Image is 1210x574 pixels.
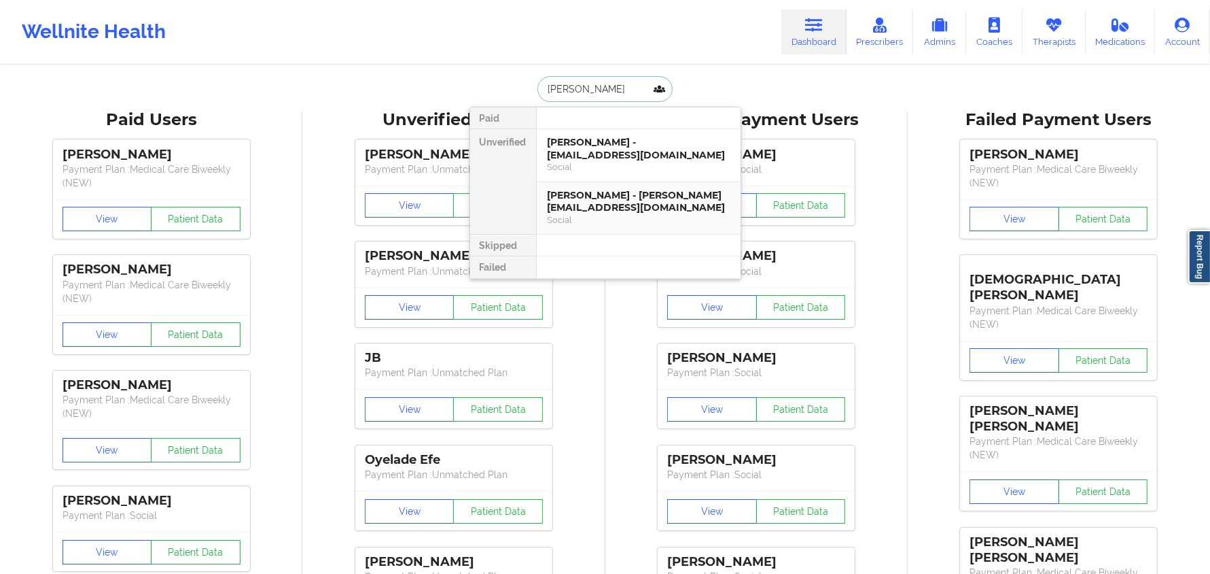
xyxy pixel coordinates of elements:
button: View [969,479,1059,504]
button: View [63,207,152,231]
div: [PERSON_NAME] [667,248,845,264]
div: Unverified [470,129,536,235]
p: Payment Plan : Medical Care Biweekly (NEW) [969,435,1147,462]
div: [PERSON_NAME] [969,147,1147,163]
button: Patient Data [1058,207,1148,231]
div: Paid [470,107,536,129]
div: [PERSON_NAME] [667,350,845,366]
div: Failed Payment Users [917,109,1200,131]
button: Patient Data [453,397,543,422]
div: Oyelade Efe [365,452,543,468]
div: Skipped Payment Users [615,109,898,131]
div: [PERSON_NAME] - [EMAIL_ADDRESS][DOMAIN_NAME] [548,136,730,161]
div: [PERSON_NAME] - [PERSON_NAME][EMAIL_ADDRESS][DOMAIN_NAME] [548,189,730,214]
div: [DEMOGRAPHIC_DATA][PERSON_NAME] [969,262,1147,303]
div: JB [365,350,543,366]
button: Patient Data [151,540,241,564]
div: Social [548,161,730,173]
button: Patient Data [756,499,846,524]
button: Patient Data [151,438,241,462]
button: Patient Data [1058,348,1148,373]
button: Patient Data [151,207,241,231]
a: Dashboard [781,10,847,54]
div: [PERSON_NAME] [365,248,543,264]
button: View [365,193,455,218]
p: Payment Plan : Unmatched Plan [365,265,543,278]
button: View [667,397,757,422]
div: [PERSON_NAME] [365,554,543,570]
button: View [365,397,455,422]
div: [PERSON_NAME] [667,554,845,570]
div: Skipped [470,235,536,256]
div: Unverified Users [312,109,595,131]
button: View [969,348,1059,373]
a: Admins [913,10,966,54]
p: Payment Plan : Unmatched Plan [365,468,543,482]
p: Payment Plan : Unmatched Plan [365,163,543,176]
p: Payment Plan : Medical Care Biweekly (NEW) [969,163,1147,190]
button: View [365,295,455,320]
button: View [969,207,1059,231]
button: Patient Data [453,193,543,218]
button: Patient Data [756,397,846,422]
p: Payment Plan : Social [667,265,845,278]
button: Patient Data [453,295,543,320]
p: Payment Plan : Medical Care Biweekly (NEW) [63,393,241,420]
button: Patient Data [453,499,543,524]
p: Payment Plan : Medical Care Biweekly (NEW) [63,278,241,305]
button: View [365,499,455,524]
div: Social [548,214,730,226]
div: [PERSON_NAME] [63,262,241,277]
a: Therapists [1022,10,1086,54]
div: Failed [470,256,536,278]
div: [PERSON_NAME] [667,452,845,468]
div: [PERSON_NAME] [365,147,543,163]
div: [PERSON_NAME] [63,377,241,393]
button: View [63,438,152,462]
p: Payment Plan : Social [667,163,845,176]
div: [PERSON_NAME] [PERSON_NAME] [969,535,1147,566]
div: [PERSON_NAME] [63,147,241,163]
p: Payment Plan : Unmatched Plan [365,366,543,379]
a: Report Bug [1188,230,1210,284]
button: Patient Data [756,193,846,218]
p: Payment Plan : Social [667,366,845,379]
button: View [63,322,152,347]
a: Prescribers [847,10,914,54]
button: View [63,540,152,564]
button: Patient Data [756,295,846,320]
div: Paid Users [10,109,293,131]
button: Patient Data [1058,479,1148,504]
a: Coaches [966,10,1022,54]
button: Patient Data [151,322,241,347]
p: Payment Plan : Social [63,509,241,522]
div: [PERSON_NAME] [667,147,845,163]
p: Payment Plan : Social [667,468,845,482]
button: View [667,499,757,524]
div: [PERSON_NAME] [63,493,241,509]
div: [PERSON_NAME] [PERSON_NAME] [969,403,1147,435]
a: Medications [1086,10,1156,54]
p: Payment Plan : Medical Care Biweekly (NEW) [969,304,1147,331]
button: View [667,295,757,320]
a: Account [1155,10,1210,54]
p: Payment Plan : Medical Care Biweekly (NEW) [63,163,241,190]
